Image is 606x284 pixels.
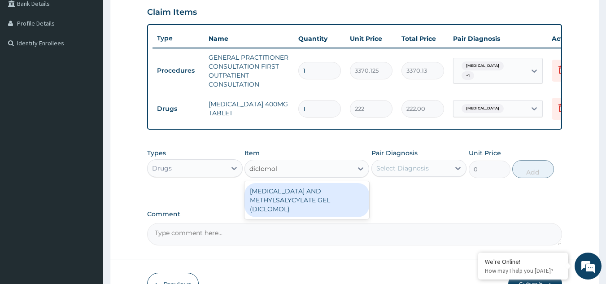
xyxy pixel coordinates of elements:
span: + 1 [462,71,474,80]
th: Total Price [397,30,449,48]
button: Add [512,160,554,178]
span: [MEDICAL_DATA] [462,61,504,70]
td: GENERAL PRACTITIONER CONSULTATION FIRST OUTPATIENT CONSULTATION [204,48,294,93]
div: Chat with us now [47,50,151,62]
div: We're Online! [485,258,561,266]
span: [MEDICAL_DATA] [462,104,504,113]
th: Unit Price [345,30,397,48]
td: Drugs [153,100,204,117]
label: Item [244,149,260,157]
div: Select Diagnosis [376,164,429,173]
h3: Claim Items [147,8,197,17]
td: Procedures [153,62,204,79]
div: [MEDICAL_DATA] AND METHYLSALYCYLATE GEL (DICLOMOL) [244,183,369,217]
div: Drugs [152,164,172,173]
th: Actions [547,30,592,48]
div: Minimize live chat window [147,4,169,26]
th: Name [204,30,294,48]
label: Pair Diagnosis [371,149,418,157]
p: How may I help you today? [485,267,561,275]
th: Quantity [294,30,345,48]
label: Unit Price [469,149,501,157]
textarea: Type your message and hit 'Enter' [4,189,171,220]
th: Pair Diagnosis [449,30,547,48]
span: We're online! [52,85,124,175]
label: Comment [147,210,562,218]
td: [MEDICAL_DATA] 400MG TABLET [204,95,294,122]
th: Type [153,30,204,47]
label: Types [147,149,166,157]
img: d_794563401_company_1708531726252_794563401 [17,45,36,67]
